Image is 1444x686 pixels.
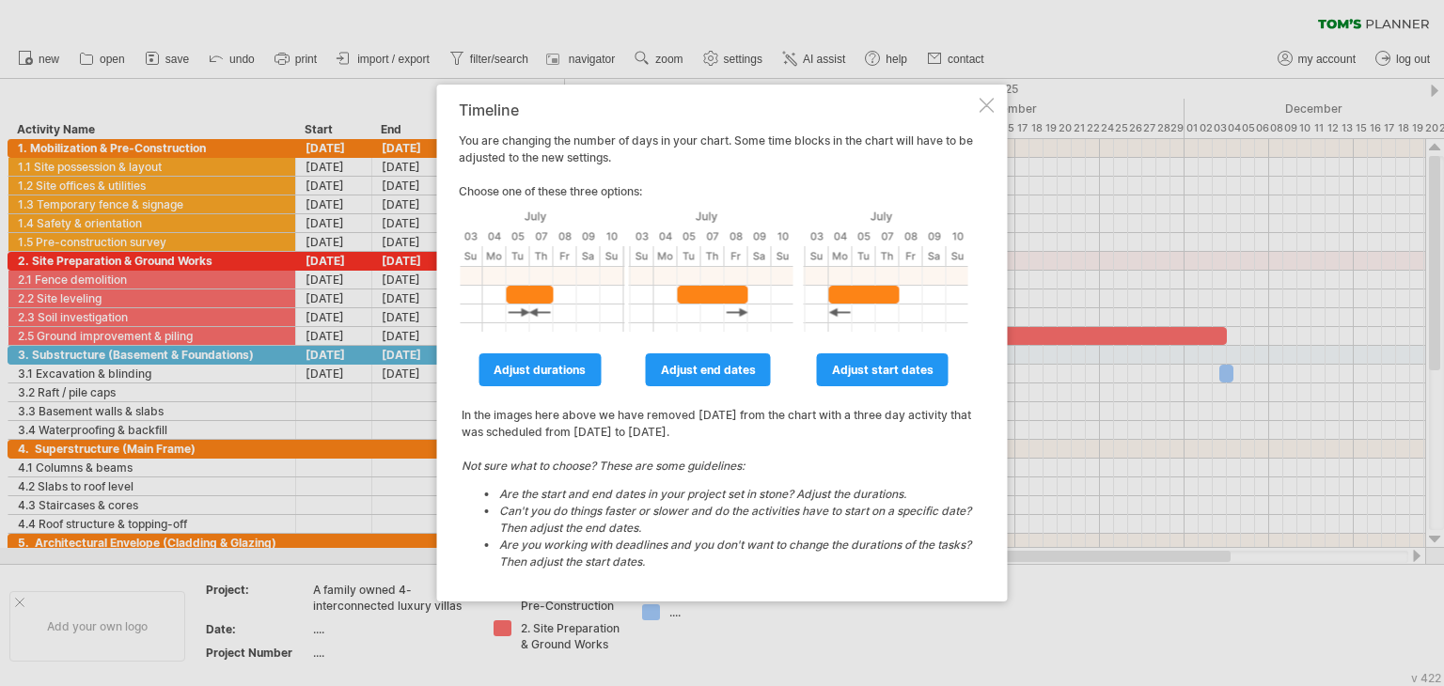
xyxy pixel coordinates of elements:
[646,353,771,386] a: adjust end dates
[661,363,756,377] span: adjust end dates
[499,486,973,503] li: Are the start and end dates in your project set in stone? Adjust the durations.
[494,363,586,377] span: adjust durations
[461,389,974,583] td: In the images here above we have removed [DATE] from the chart with a three day activity that was...
[459,101,976,118] div: Timeline
[479,353,601,386] a: adjust durations
[462,459,973,570] i: Not sure what to choose? These are some guidelines:
[499,537,973,570] li: Are you working with deadlines and you don't want to change the durations of the tasks? Then adju...
[817,353,949,386] a: adjust start dates
[499,503,973,537] li: Can't you do things faster or slower and do the activities have to start on a specific date? Then...
[832,363,934,377] span: adjust start dates
[459,101,976,585] div: You are changing the number of days in your chart. Some time blocks in the chart will have to be ...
